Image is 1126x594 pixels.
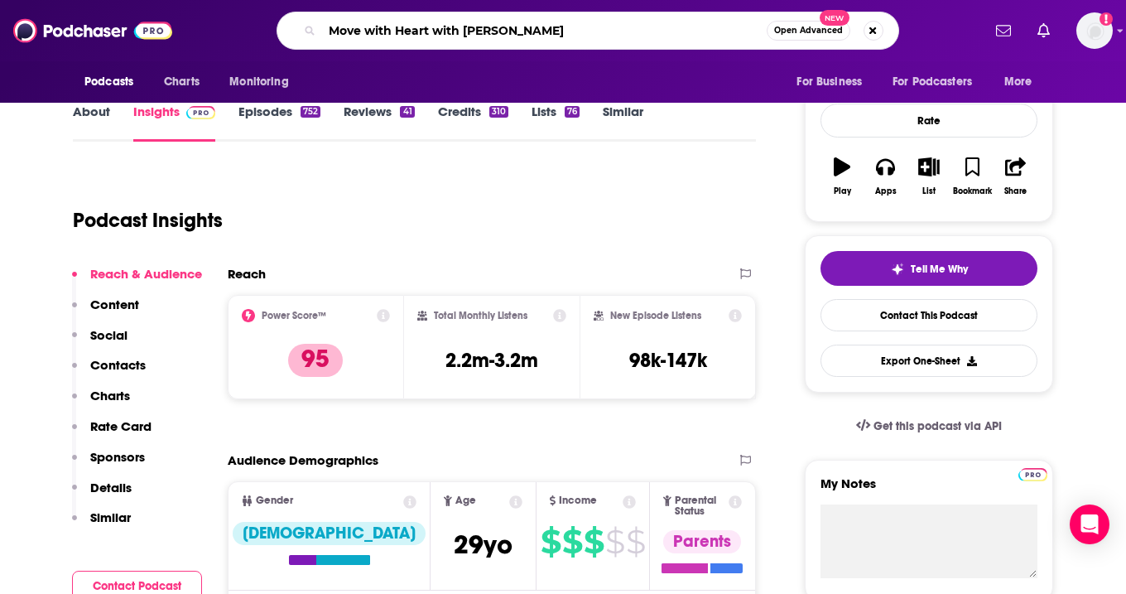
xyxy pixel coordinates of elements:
[864,147,907,206] button: Apps
[767,21,850,41] button: Open AdvancedNew
[1070,505,1109,544] div: Open Intercom Messenger
[73,66,155,98] button: open menu
[820,104,1037,138] div: Rate
[834,186,851,196] div: Play
[922,186,936,196] div: List
[820,147,864,206] button: Play
[1076,12,1113,49] button: Show profile menu
[90,449,145,465] p: Sponsors
[532,104,580,142] a: Lists76
[843,406,1015,447] a: Get this podcast via API
[893,70,972,94] span: For Podcasters
[911,263,968,276] span: Tell Me Why
[277,12,899,50] div: Search podcasts, credits, & more...
[344,104,414,142] a: Reviews41
[820,299,1037,331] a: Contact This Podcast
[1018,466,1047,481] a: Pro website
[603,104,643,142] a: Similar
[820,476,1037,505] label: My Notes
[90,509,131,525] p: Similar
[565,106,580,118] div: 76
[90,357,146,373] p: Contacts
[820,10,849,26] span: New
[989,17,1018,45] a: Show notifications dropdown
[73,104,110,142] a: About
[445,348,538,373] h3: 2.2m-3.2m
[629,348,707,373] h3: 98k-147k
[1018,468,1047,481] img: Podchaser Pro
[907,147,950,206] button: List
[882,66,996,98] button: open menu
[72,418,152,449] button: Rate Card
[72,327,128,358] button: Social
[994,147,1037,206] button: Share
[72,357,146,388] button: Contacts
[84,70,133,94] span: Podcasts
[774,27,843,35] span: Open Advanced
[73,208,223,233] h1: Podcast Insights
[90,480,132,495] p: Details
[90,388,130,403] p: Charts
[605,529,624,555] span: $
[90,297,139,312] p: Content
[1100,12,1113,26] svg: Add a profile image
[72,480,132,510] button: Details
[626,529,645,555] span: $
[233,522,426,545] div: [DEMOGRAPHIC_DATA]
[229,70,288,94] span: Monitoring
[322,17,767,44] input: Search podcasts, credits, & more...
[13,15,172,46] img: Podchaser - Follow, Share and Rate Podcasts
[675,495,726,517] span: Parental Status
[256,495,293,506] span: Gender
[489,106,508,118] div: 310
[301,106,320,118] div: 752
[1076,12,1113,49] img: User Profile
[993,66,1053,98] button: open menu
[559,495,597,506] span: Income
[434,310,527,321] h2: Total Monthly Listens
[400,106,414,118] div: 41
[950,147,994,206] button: Bookmark
[820,251,1037,286] button: tell me why sparkleTell Me Why
[454,529,512,561] span: 29 yo
[1031,17,1056,45] a: Show notifications dropdown
[228,452,378,468] h2: Audience Demographics
[72,266,202,297] button: Reach & Audience
[785,66,883,98] button: open menu
[875,186,897,196] div: Apps
[584,529,604,555] span: $
[1004,70,1032,94] span: More
[72,297,139,327] button: Content
[1076,12,1113,49] span: Logged in as sophiak
[288,344,343,377] p: 95
[541,529,561,555] span: $
[218,66,310,98] button: open menu
[663,530,741,553] div: Parents
[72,449,145,480] button: Sponsors
[238,104,320,142] a: Episodes752
[164,70,200,94] span: Charts
[796,70,862,94] span: For Business
[610,310,701,321] h2: New Episode Listens
[953,186,992,196] div: Bookmark
[186,106,215,119] img: Podchaser Pro
[90,418,152,434] p: Rate Card
[90,266,202,282] p: Reach & Audience
[873,419,1002,433] span: Get this podcast via API
[820,345,1037,377] button: Export One-Sheet
[90,327,128,343] p: Social
[72,388,130,418] button: Charts
[891,263,904,276] img: tell me why sparkle
[133,104,215,142] a: InsightsPodchaser Pro
[228,266,266,282] h2: Reach
[72,509,131,540] button: Similar
[438,104,508,142] a: Credits310
[1004,186,1027,196] div: Share
[455,495,476,506] span: Age
[262,310,326,321] h2: Power Score™
[153,66,209,98] a: Charts
[562,529,582,555] span: $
